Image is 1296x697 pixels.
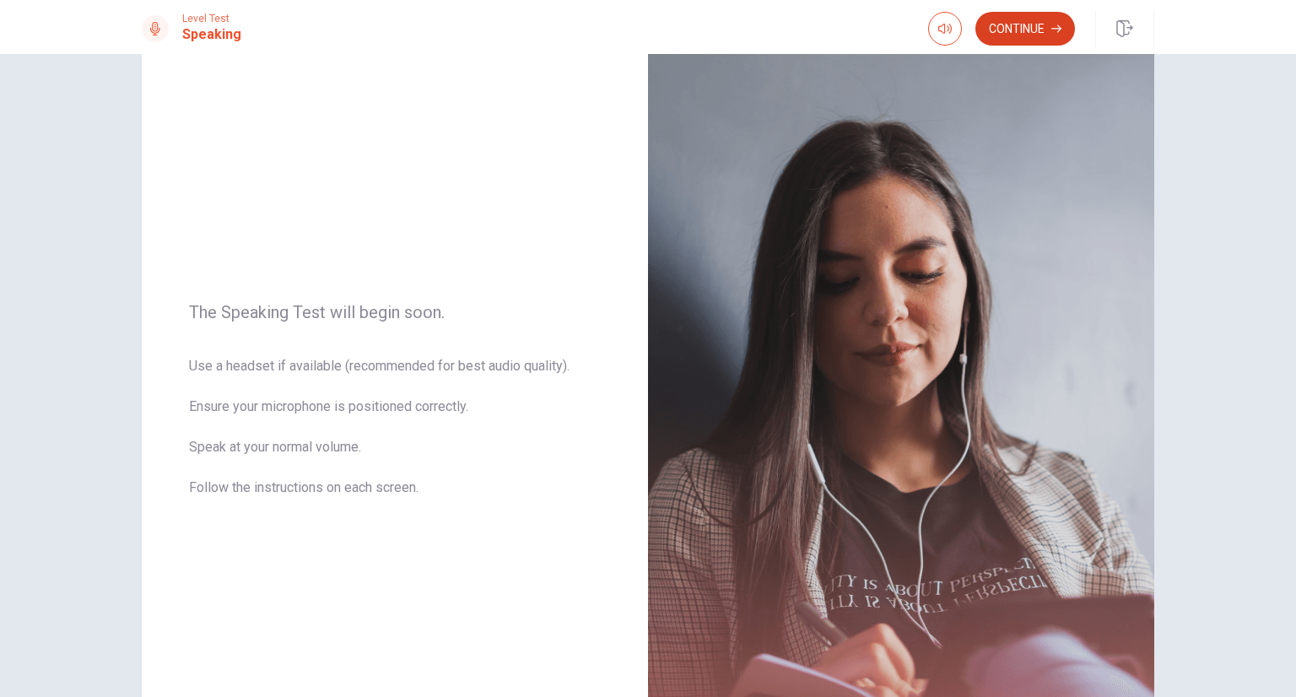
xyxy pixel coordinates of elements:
[189,302,601,322] span: The Speaking Test will begin soon.
[182,13,241,24] span: Level Test
[189,356,601,518] span: Use a headset if available (recommended for best audio quality). Ensure your microphone is positi...
[182,24,241,45] h1: Speaking
[975,12,1075,46] button: Continue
